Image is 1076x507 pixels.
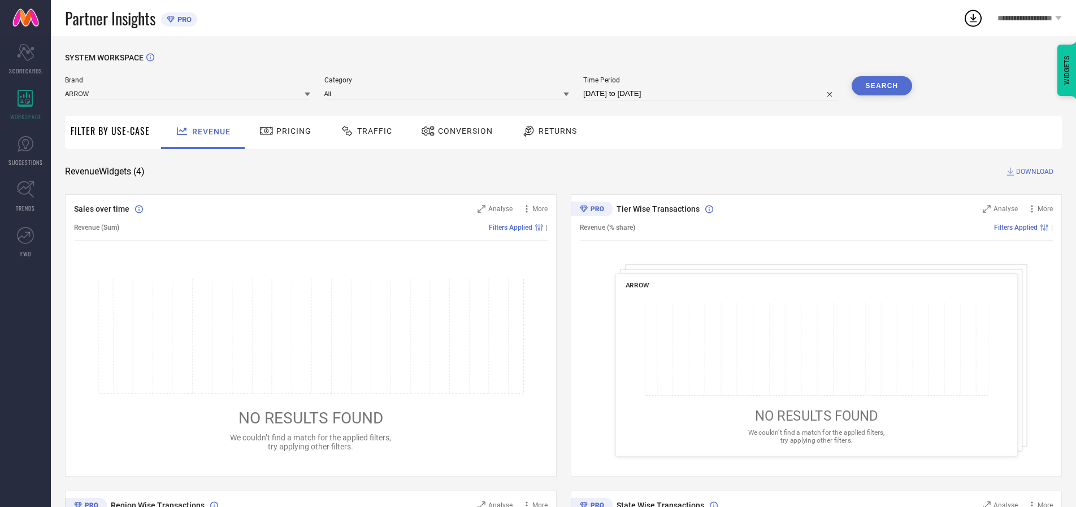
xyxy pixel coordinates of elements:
[489,224,532,231] span: Filters Applied
[625,281,649,289] span: ARROW
[993,205,1018,213] span: Analyse
[983,205,991,213] svg: Zoom
[175,15,192,24] span: PRO
[748,429,884,444] span: We couldn’t find a match for the applied filters, try applying other filters.
[238,409,383,427] span: NO RESULTS FOUND
[65,76,310,84] span: Brand
[1051,224,1053,231] span: |
[74,224,119,231] span: Revenue (Sum)
[617,204,700,213] span: Tier Wise Transactions
[16,204,35,212] span: TRENDS
[276,126,311,136] span: Pricing
[65,166,145,177] span: Revenue Widgets ( 4 )
[478,205,485,213] svg: Zoom
[230,433,391,451] span: We couldn’t find a match for the applied filters, try applying other filters.
[71,124,150,138] span: Filter By Use-Case
[10,112,41,121] span: WORKSPACE
[438,126,493,136] span: Conversion
[65,7,155,30] span: Partner Insights
[65,53,144,62] span: SYSTEM WORKSPACE
[532,205,548,213] span: More
[357,126,392,136] span: Traffic
[20,250,31,258] span: FWD
[546,224,548,231] span: |
[74,204,129,213] span: Sales over time
[994,224,1038,231] span: Filters Applied
[488,205,513,213] span: Analyse
[583,87,838,100] input: Select time period
[571,202,613,218] div: Premium
[1038,205,1053,213] span: More
[963,8,983,28] div: Open download list
[324,76,570,84] span: Category
[192,127,231,136] span: Revenue
[8,158,43,167] span: SUGGESTIONS
[852,76,913,95] button: Search
[539,126,577,136] span: Returns
[1016,166,1053,177] span: DOWNLOAD
[580,224,635,231] span: Revenue (% share)
[754,408,878,424] span: NO RESULTS FOUND
[9,67,42,75] span: SCORECARDS
[583,76,838,84] span: Time Period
